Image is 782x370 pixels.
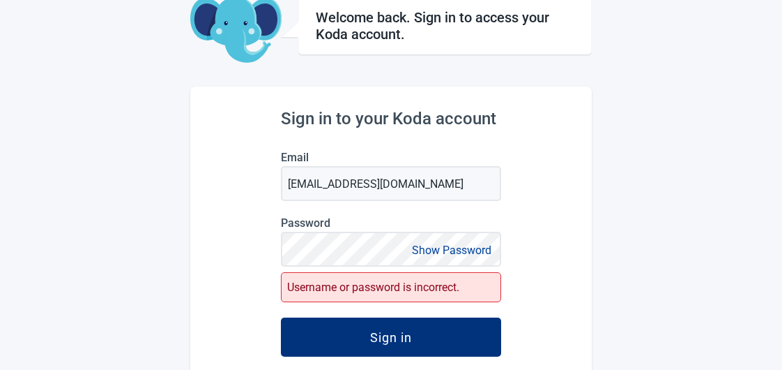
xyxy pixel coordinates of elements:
[281,216,501,230] label: Password
[408,241,496,260] button: Show Password
[370,330,412,344] div: Sign in
[281,151,501,164] label: Email
[281,109,501,128] h2: Sign in to your Koda account
[316,9,574,43] h1: Welcome back. Sign in to access your Koda account.
[281,272,501,302] div: Username or password is incorrect.
[281,318,501,357] button: Sign in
